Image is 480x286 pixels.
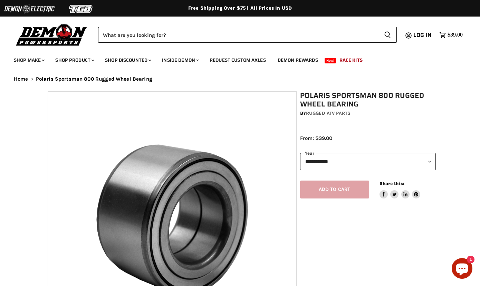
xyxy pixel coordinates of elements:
[380,181,421,199] aside: Share this:
[450,258,474,280] inbox-online-store-chat: Shopify online store chat
[50,53,98,67] a: Shop Product
[300,110,436,117] div: by
[9,50,461,67] ul: Main menu
[272,53,323,67] a: Demon Rewards
[204,53,271,67] a: Request Custom Axles
[413,31,432,39] span: Log in
[378,27,397,43] button: Search
[9,53,49,67] a: Shop Make
[36,76,152,82] span: Polaris Sportsman 800 Rugged Wheel Bearing
[157,53,203,67] a: Inside Demon
[300,91,436,109] h1: Polaris Sportsman 800 Rugged Wheel Bearing
[334,53,368,67] a: Race Kits
[380,181,404,186] span: Share this:
[55,2,107,16] img: TGB Logo 2
[306,110,351,116] a: Rugged ATV Parts
[14,22,89,47] img: Demon Powersports
[98,27,378,43] input: Search
[14,76,28,82] a: Home
[448,32,463,38] span: $39.00
[300,135,332,141] span: From: $39.00
[3,2,55,16] img: Demon Electric Logo 2
[100,53,155,67] a: Shop Discounted
[436,30,466,40] a: $39.00
[325,58,336,63] span: New!
[300,153,436,170] select: year
[98,27,397,43] form: Product
[410,32,436,38] a: Log in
